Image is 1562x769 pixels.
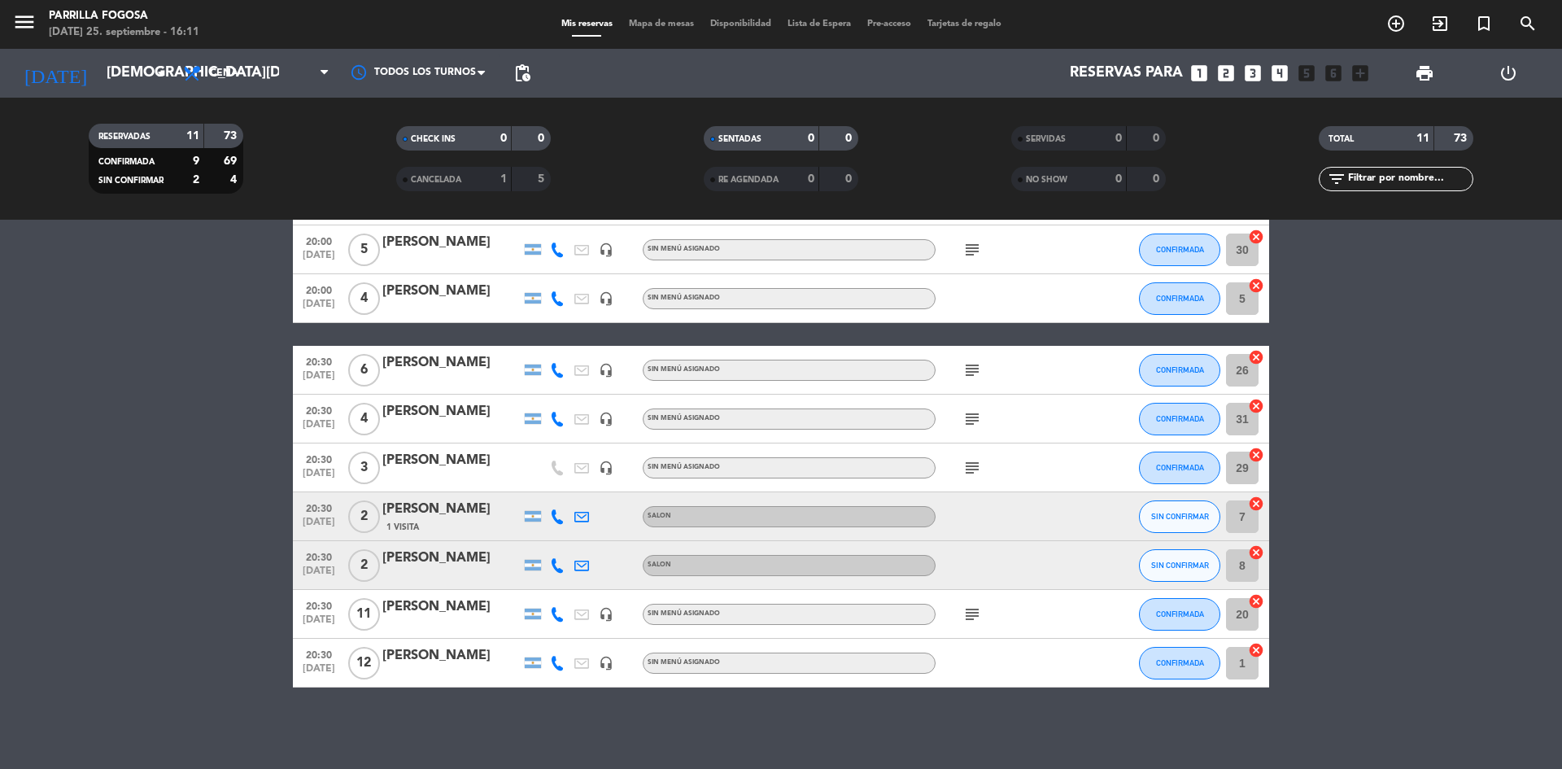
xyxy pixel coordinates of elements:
strong: 73 [224,130,240,142]
i: cancel [1248,593,1264,610]
span: 4 [348,403,380,435]
i: headset_mic [599,607,613,622]
span: CANCELADA [411,176,461,184]
i: [DATE] [12,55,98,91]
strong: 0 [845,173,855,185]
span: 12 [348,647,380,679]
strong: 4 [230,174,240,186]
span: 20:00 [299,280,339,299]
span: Sin menú asignado [648,610,720,617]
span: Disponibilidad [702,20,779,28]
div: [PERSON_NAME] [382,499,521,520]
i: menu [12,10,37,34]
span: 20:30 [299,644,339,663]
span: CHECK INS [411,135,456,143]
strong: 0 [1115,173,1122,185]
span: Reservas para [1070,65,1183,81]
strong: 5 [538,173,548,185]
span: 20:30 [299,596,339,614]
span: 3 [348,452,380,484]
i: arrow_drop_down [151,63,171,83]
span: CONFIRMADA [1156,245,1204,254]
i: headset_mic [599,656,613,671]
span: Sin menú asignado [648,246,720,252]
i: looks_5 [1296,63,1317,84]
strong: 0 [500,133,507,144]
strong: 2 [193,174,199,186]
strong: 73 [1454,133,1470,144]
span: 20:30 [299,352,339,370]
span: Pre-acceso [859,20,919,28]
span: CONFIRMADA [1156,294,1204,303]
strong: 11 [1416,133,1429,144]
span: SERVIDAS [1026,135,1066,143]
span: Sin menú asignado [648,415,720,422]
span: [DATE] [299,419,339,438]
span: 20:30 [299,547,339,566]
div: [PERSON_NAME] [382,232,521,253]
span: 20:00 [299,231,339,250]
div: Parrilla Fogosa [49,8,199,24]
span: CONFIRMADA [1156,658,1204,667]
strong: 0 [1153,133,1163,144]
i: looks_two [1215,63,1237,84]
button: CONFIRMADA [1139,598,1220,631]
i: turned_in_not [1474,14,1494,33]
button: CONFIRMADA [1139,647,1220,679]
span: RE AGENDADA [718,176,779,184]
strong: 0 [808,133,814,144]
i: looks_3 [1242,63,1263,84]
span: TOTAL [1329,135,1354,143]
div: [PERSON_NAME] [382,645,521,666]
span: Lista de Espera [779,20,859,28]
span: SALON [648,513,671,519]
i: add_circle_outline [1386,14,1406,33]
i: cancel [1248,398,1264,414]
span: Mapa de mesas [621,20,702,28]
strong: 0 [538,133,548,144]
span: Sin menú asignado [648,366,720,373]
button: CONFIRMADA [1139,354,1220,387]
button: CONFIRMADA [1139,403,1220,435]
i: cancel [1248,229,1264,245]
i: headset_mic [599,412,613,426]
button: CONFIRMADA [1139,452,1220,484]
i: search [1518,14,1538,33]
span: CONFIRMADA [1156,414,1204,423]
strong: 11 [186,130,199,142]
i: headset_mic [599,461,613,475]
i: subject [962,409,982,429]
i: cancel [1248,544,1264,561]
i: cancel [1248,447,1264,463]
i: cancel [1248,349,1264,365]
input: Filtrar por nombre... [1346,170,1473,188]
i: cancel [1248,277,1264,294]
i: headset_mic [599,242,613,257]
i: headset_mic [599,363,613,378]
span: [DATE] [299,299,339,317]
span: 4 [348,282,380,315]
span: 1 Visita [386,521,419,534]
i: cancel [1248,642,1264,658]
div: [PERSON_NAME] [382,596,521,618]
span: CONFIRMADA [98,158,155,166]
div: [PERSON_NAME] [382,401,521,422]
span: [DATE] [299,614,339,633]
button: menu [12,10,37,40]
i: power_settings_new [1499,63,1518,83]
strong: 0 [845,133,855,144]
span: [DATE] [299,566,339,584]
span: Sin menú asignado [648,659,720,666]
div: [PERSON_NAME] [382,281,521,302]
button: CONFIRMADA [1139,282,1220,315]
span: Tarjetas de regalo [919,20,1010,28]
i: subject [962,360,982,380]
span: CONFIRMADA [1156,463,1204,472]
div: [PERSON_NAME] [382,548,521,569]
span: NO SHOW [1026,176,1067,184]
span: SALON [648,561,671,568]
div: [DATE] 25. septiembre - 16:11 [49,24,199,41]
i: headset_mic [599,291,613,306]
span: 11 [348,598,380,631]
span: 2 [348,549,380,582]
